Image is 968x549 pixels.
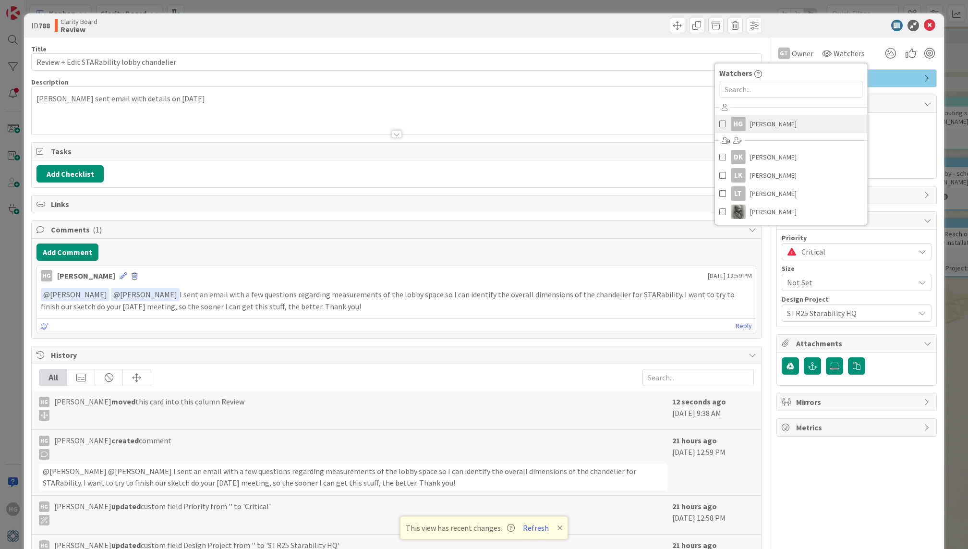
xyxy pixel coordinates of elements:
img: PA [731,205,745,219]
span: [PERSON_NAME] [750,186,797,201]
span: @ [43,290,50,299]
a: PA[PERSON_NAME] [714,203,867,221]
input: Search... [642,369,754,386]
b: moved [111,397,135,406]
span: Critical [801,245,910,258]
span: History [51,349,743,361]
div: GT [778,48,790,59]
span: Attachments [796,338,919,349]
p: I sent an email with a few questions regarding measurements of the lobby space so I can identify ... [41,288,751,312]
b: 12 seconds ago [672,397,726,406]
div: HG [731,117,745,131]
span: Description [31,78,69,86]
span: ( 1 ) [93,225,102,234]
input: Search... [719,81,862,98]
div: HG [39,436,49,446]
div: Priority [782,234,932,241]
div: LT [731,186,745,201]
div: [DATE] 9:38 AM [672,396,754,425]
span: [DATE] 12:59 PM [708,271,752,281]
b: 788 [38,21,50,30]
span: [PERSON_NAME] [750,150,797,164]
span: Clarity Board [60,18,97,25]
div: HG [41,270,52,281]
span: STR25 Starability HQ [787,306,910,320]
span: Mirrors [796,396,919,408]
span: Owner [792,48,813,59]
a: Reply [736,320,752,332]
span: Not Set [787,276,910,289]
span: Links [51,198,743,210]
a: LT[PERSON_NAME] [714,184,867,203]
span: [PERSON_NAME] [750,168,797,183]
a: HG[PERSON_NAME] [714,115,867,133]
span: [PERSON_NAME] custom field Priority from '' to 'Critical' [54,500,271,525]
span: @ [113,290,120,299]
span: Metrics [796,422,919,433]
p: [PERSON_NAME] sent email with details on [DATE] [36,93,756,104]
span: [PERSON_NAME] [750,205,797,219]
div: [PERSON_NAME] [57,270,115,281]
span: Tasks [51,146,743,157]
b: 21 hours ago [672,436,717,445]
div: [DATE] 12:59 PM [672,435,754,490]
div: HG [39,501,49,512]
div: DK [731,150,745,164]
div: LK [731,168,745,183]
span: Watchers [834,48,865,59]
a: DK[PERSON_NAME] [714,148,867,166]
span: [PERSON_NAME] comment [54,435,171,460]
span: [PERSON_NAME] [750,117,797,131]
div: Design Project [782,296,932,303]
div: [DATE] 12:58 PM [672,500,754,529]
input: type card name here... [31,53,761,71]
button: Add Checklist [36,165,104,183]
a: LK[PERSON_NAME] [714,166,867,184]
button: Refresh [520,522,552,534]
div: HG [39,397,49,407]
div: All [39,369,67,386]
button: Add Comment [36,244,98,261]
span: Watchers [719,67,752,79]
span: [PERSON_NAME] this card into this column Review [54,396,244,421]
b: created [111,436,139,445]
label: Title [31,45,47,53]
span: ID [31,20,50,31]
div: Size [782,265,932,272]
span: [PERSON_NAME] [113,290,177,299]
b: 21 hours ago [672,501,717,511]
span: [PERSON_NAME] [43,290,107,299]
span: Comments [51,224,743,235]
b: updated [111,501,141,511]
div: @[PERSON_NAME]﻿ ﻿@[PERSON_NAME]﻿ I sent an email with a few questions regarding measurements of t... [39,464,667,490]
b: Review [60,25,97,33]
span: This view has recent changes. [406,522,515,534]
